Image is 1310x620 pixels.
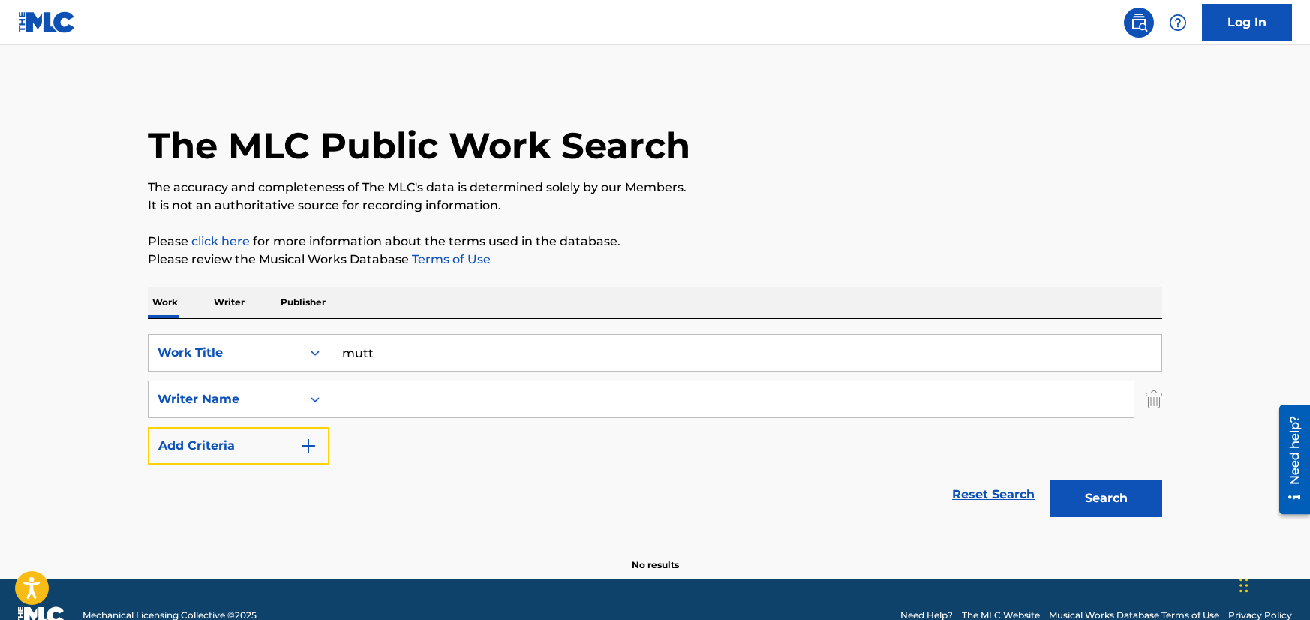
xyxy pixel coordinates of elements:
[158,344,293,362] div: Work Title
[1124,8,1154,38] a: Public Search
[945,478,1042,511] a: Reset Search
[158,390,293,408] div: Writer Name
[209,287,249,318] p: Writer
[632,540,679,572] p: No results
[1239,563,1248,608] div: Drag
[148,287,182,318] p: Work
[1163,8,1193,38] div: Help
[148,233,1162,251] p: Please for more information about the terms used in the database.
[148,179,1162,197] p: The accuracy and completeness of The MLC's data is determined solely by our Members.
[1268,399,1310,519] iframe: Resource Center
[1146,381,1162,418] img: Delete Criterion
[148,251,1162,269] p: Please review the Musical Works Database
[191,234,250,248] a: click here
[148,427,329,465] button: Add Criteria
[1050,480,1162,517] button: Search
[18,11,76,33] img: MLC Logo
[1235,548,1310,620] iframe: Chat Widget
[148,197,1162,215] p: It is not an authoritative source for recording information.
[148,334,1162,525] form: Search Form
[1169,14,1187,32] img: help
[276,287,330,318] p: Publisher
[1202,4,1292,41] a: Log In
[299,437,317,455] img: 9d2ae6d4665cec9f34b9.svg
[148,123,690,168] h1: The MLC Public Work Search
[1130,14,1148,32] img: search
[409,252,491,266] a: Terms of Use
